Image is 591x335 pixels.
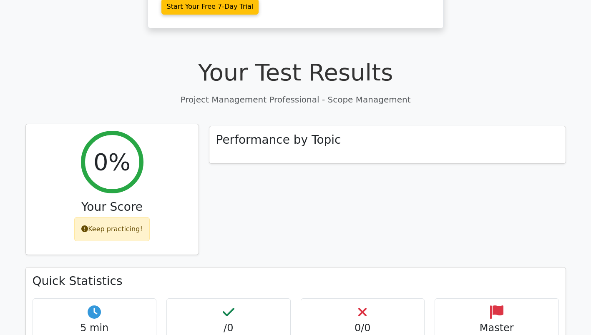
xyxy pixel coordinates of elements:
h4: 0/0 [308,322,418,334]
div: Keep practicing! [74,217,150,241]
h4: Master [442,322,552,334]
h3: Quick Statistics [33,274,559,288]
h2: 0% [93,148,131,176]
h4: /0 [174,322,284,334]
h3: Your Score [33,200,192,214]
h1: Your Test Results [25,58,566,86]
h4: 5 min [40,322,150,334]
p: Project Management Professional - Scope Management [25,93,566,106]
h3: Performance by Topic [216,133,341,147]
